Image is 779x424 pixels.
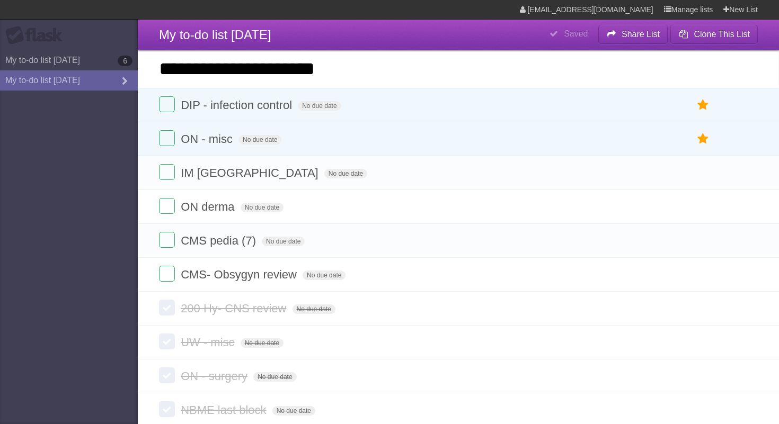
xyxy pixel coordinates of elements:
[159,367,175,383] label: Done
[159,96,175,112] label: Done
[241,338,284,348] span: No due date
[181,132,235,146] span: ON - misc
[159,266,175,282] label: Done
[118,56,132,66] b: 6
[598,25,668,44] button: Share List
[298,101,341,111] span: No due date
[262,237,305,246] span: No due date
[670,25,758,44] button: Clone This List
[181,302,289,315] span: 200 Hy- CNS review
[693,96,713,114] label: Star task
[293,304,335,314] span: No due date
[181,200,237,213] span: ON derma
[181,268,299,281] span: CMS- Obsygyn review
[241,203,284,212] span: No due date
[159,232,175,248] label: Done
[181,336,237,349] span: UW - misc
[181,234,259,247] span: CMS pedia (7)
[564,29,588,38] b: Saved
[159,198,175,214] label: Done
[159,401,175,417] label: Done
[693,130,713,148] label: Star task
[238,135,281,145] span: No due date
[159,28,271,42] span: My to-do list [DATE]
[181,403,269,417] span: NBME last block
[272,406,315,416] span: No due date
[159,333,175,349] label: Done
[181,369,250,383] span: ON - surgery
[159,130,175,146] label: Done
[181,98,295,112] span: DIP - infection control
[5,26,69,45] div: Flask
[159,300,175,315] label: Done
[324,169,367,178] span: No due date
[694,30,750,39] b: Clone This List
[181,166,321,179] span: IM [GEOGRAPHIC_DATA]
[303,270,346,280] span: No due date
[622,30,660,39] b: Share List
[253,372,296,382] span: No due date
[159,164,175,180] label: Done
